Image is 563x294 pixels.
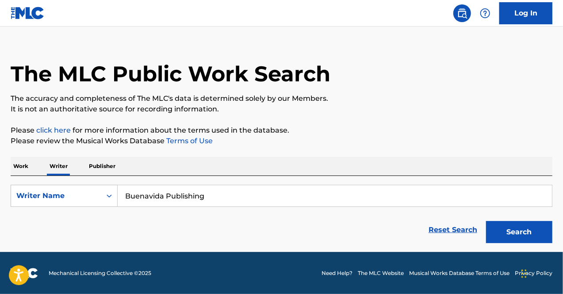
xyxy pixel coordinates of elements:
p: Publisher [86,157,118,176]
p: Work [11,157,31,176]
a: Public Search [453,4,471,22]
img: search [457,8,467,19]
a: Terms of Use [165,137,213,145]
p: Please for more information about the terms used in the database. [11,125,552,136]
button: Search [486,221,552,243]
div: Drag [521,260,527,287]
a: Log In [499,2,552,24]
a: The MLC Website [358,269,404,277]
a: Need Help? [322,269,352,277]
a: Privacy Policy [515,269,552,277]
p: The accuracy and completeness of The MLC's data is determined solely by our Members. [11,93,552,104]
form: Search Form [11,185,552,248]
div: Writer Name [16,191,96,201]
img: MLC Logo [11,7,45,19]
div: Help [476,4,494,22]
a: Reset Search [424,220,482,240]
img: help [480,8,490,19]
h1: The MLC Public Work Search [11,61,330,87]
p: Writer [47,157,70,176]
img: logo [11,268,38,279]
p: It is not an authoritative source for recording information. [11,104,552,115]
span: Mechanical Licensing Collective © 2025 [49,269,151,277]
a: Musical Works Database Terms of Use [409,269,509,277]
p: Please review the Musical Works Database [11,136,552,146]
a: click here [36,126,71,134]
iframe: Chat Widget [519,252,563,294]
